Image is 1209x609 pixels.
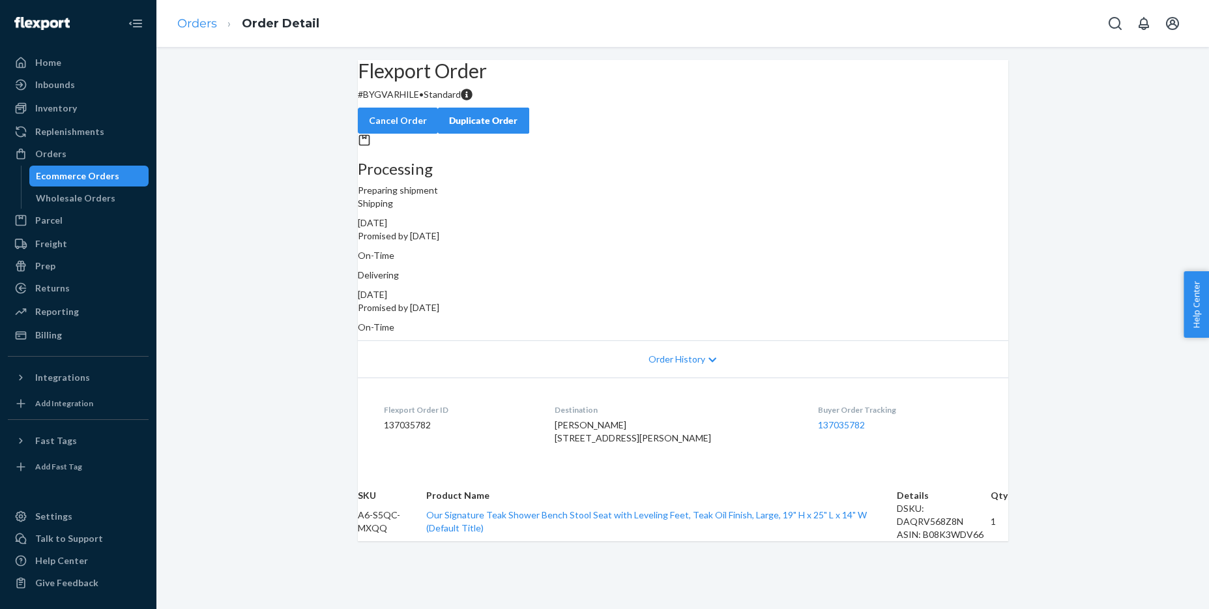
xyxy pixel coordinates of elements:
[8,550,149,571] a: Help Center
[144,77,220,85] div: Keywords by Traffic
[419,89,424,100] span: •
[897,528,991,541] div: ASIN: B08K3WDV66
[8,393,149,414] a: Add Integration
[8,572,149,593] button: Give Feedback
[35,510,72,523] div: Settings
[358,60,1008,82] h2: Flexport Order
[426,489,897,502] th: Product Name
[35,371,90,384] div: Integrations
[35,434,77,447] div: Fast Tags
[36,192,115,205] div: Wholesale Orders
[8,233,149,254] a: Freight
[36,21,64,31] div: v 4.0.25
[358,502,427,541] td: A6-S5QC-MXQQ
[35,147,66,160] div: Orders
[555,404,797,415] dt: Destination
[8,210,149,231] a: Parcel
[8,98,149,119] a: Inventory
[167,5,330,43] ol: breadcrumbs
[449,114,518,127] div: Duplicate Order
[991,502,1008,541] td: 1
[21,21,31,31] img: logo_orange.svg
[897,502,991,528] div: DSKU: DAQRV568Z8N
[29,188,149,209] a: Wholesale Orders
[384,419,534,432] dd: 137035782
[358,249,1008,262] p: On-Time
[8,528,149,549] a: Talk to Support
[35,125,104,138] div: Replenishments
[8,367,149,388] button: Integrations
[123,10,149,37] button: Close Navigation
[648,353,705,366] span: Order History
[35,532,103,545] div: Talk to Support
[8,52,149,73] a: Home
[1131,10,1157,37] button: Open notifications
[242,16,319,31] a: Order Detail
[991,489,1008,502] th: Qty
[14,17,70,30] img: Flexport logo
[8,121,149,142] a: Replenishments
[358,197,1008,210] p: Shipping
[35,237,67,250] div: Freight
[1184,271,1209,338] button: Help Center
[438,108,529,134] button: Duplicate Order
[1159,10,1186,37] button: Open account menu
[358,230,1008,243] p: Promised by [DATE]
[35,576,98,589] div: Give Feedback
[36,170,119,183] div: Ecommerce Orders
[34,34,143,44] div: Domain: [DOMAIN_NAME]
[8,74,149,95] a: Inbounds
[424,89,461,100] span: Standard
[29,166,149,186] a: Ecommerce Orders
[358,216,1008,230] div: [DATE]
[1102,10,1128,37] button: Open Search Box
[8,325,149,346] a: Billing
[818,419,865,430] a: 137035782
[426,509,867,533] a: Our Signature Teak Shower Bench Stool Seat with Leveling Feet, Teak Oil Finish, Large, 19" H x 25...
[8,256,149,276] a: Prep
[35,76,46,86] img: tab_domain_overview_orange.svg
[130,76,140,86] img: tab_keywords_by_traffic_grey.svg
[358,160,1008,177] h3: Processing
[555,419,711,443] span: [PERSON_NAME] [STREET_ADDRESS][PERSON_NAME]
[358,269,1008,282] p: Delivering
[50,77,117,85] div: Domain Overview
[35,305,79,318] div: Reporting
[8,278,149,299] a: Returns
[358,301,1008,314] p: Promised by [DATE]
[358,88,1008,101] p: # BYGVARHILE
[358,160,1008,197] div: Preparing shipment
[818,404,982,415] dt: Buyer Order Tracking
[358,489,427,502] th: SKU
[8,301,149,322] a: Reporting
[8,456,149,477] a: Add Fast Tag
[897,489,991,502] th: Details
[35,398,93,409] div: Add Integration
[384,404,534,415] dt: Flexport Order ID
[177,16,217,31] a: Orders
[35,461,82,472] div: Add Fast Tag
[35,554,88,567] div: Help Center
[35,78,75,91] div: Inbounds
[35,260,55,273] div: Prep
[21,34,31,44] img: website_grey.svg
[8,506,149,527] a: Settings
[35,214,63,227] div: Parcel
[35,282,70,295] div: Returns
[35,56,61,69] div: Home
[358,288,1008,301] div: [DATE]
[35,102,77,115] div: Inventory
[358,108,438,134] button: Cancel Order
[8,430,149,451] button: Fast Tags
[358,321,1008,334] p: On-Time
[35,329,62,342] div: Billing
[8,143,149,164] a: Orders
